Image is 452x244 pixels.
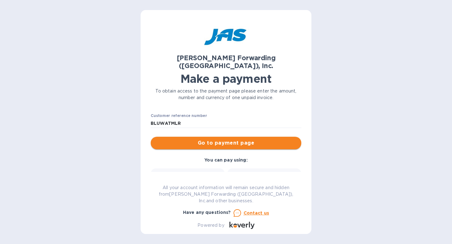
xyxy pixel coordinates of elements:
[204,157,247,162] b: You can pay using:
[244,210,269,215] u: Contact us
[156,139,296,147] span: Go to payment page
[151,88,301,101] p: To obtain access to the payment page please enter the amount, number and currency of one unpaid i...
[151,114,207,118] label: Customer reference number
[177,54,276,70] b: [PERSON_NAME] Forwarding ([GEOGRAPHIC_DATA]), Inc.
[151,72,301,85] h1: Make a payment
[197,222,224,229] p: Powered by
[151,137,301,149] button: Go to payment page
[151,119,301,128] input: Enter customer reference number
[151,184,301,204] p: All your account information will remain secure and hidden from [PERSON_NAME] Forwarding ([GEOGRA...
[183,210,231,215] b: Have any questions?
